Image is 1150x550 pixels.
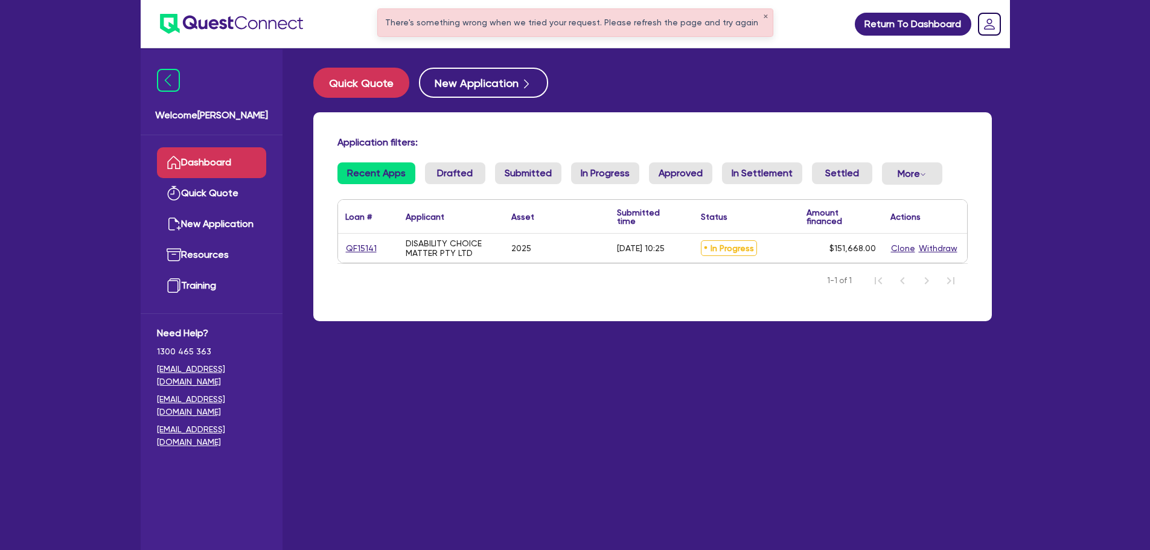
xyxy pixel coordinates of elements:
a: Quick Quote [157,178,266,209]
a: Quick Quote [313,68,419,98]
button: First Page [866,269,890,293]
a: Drafted [425,162,485,184]
h4: Application filters: [337,136,968,148]
button: Last Page [939,269,963,293]
a: New Application [157,209,266,240]
a: Dashboard [157,147,266,178]
a: Training [157,270,266,301]
div: Applicant [406,213,444,221]
div: There's something wrong when we tried your request. Please refresh the page and try again [378,9,773,36]
a: In Progress [571,162,639,184]
span: 1300 465 363 [157,345,266,358]
div: DISABILITY CHOICE MATTER PTY LTD [406,238,497,258]
a: Return To Dashboard [855,13,971,36]
div: [DATE] 10:25 [617,243,665,253]
span: $151,668.00 [829,243,876,253]
button: Next Page [915,269,939,293]
span: Need Help? [157,326,266,341]
a: [EMAIL_ADDRESS][DOMAIN_NAME] [157,393,266,418]
div: Actions [890,213,921,221]
span: Welcome [PERSON_NAME] [155,108,268,123]
button: Dropdown toggle [882,162,942,185]
button: Previous Page [890,269,915,293]
img: icon-menu-close [157,69,180,92]
span: In Progress [701,240,757,256]
a: Approved [649,162,712,184]
a: Dropdown toggle [974,8,1005,40]
img: new-application [167,217,181,231]
button: Clone [890,241,916,255]
div: Asset [511,213,534,221]
a: Submitted [495,162,561,184]
div: Amount financed [807,208,876,225]
a: QF15141 [345,241,377,255]
div: Loan # [345,213,372,221]
a: In Settlement [722,162,802,184]
button: Withdraw [918,241,958,255]
a: Recent Apps [337,162,415,184]
span: 1-1 of 1 [827,275,852,287]
a: Resources [157,240,266,270]
img: resources [167,248,181,262]
button: Quick Quote [313,68,409,98]
img: quick-quote [167,186,181,200]
img: quest-connect-logo-blue [160,14,303,34]
button: New Application [419,68,548,98]
a: [EMAIL_ADDRESS][DOMAIN_NAME] [157,363,266,388]
div: Submitted time [617,208,676,225]
button: ✕ [763,14,768,20]
a: [EMAIL_ADDRESS][DOMAIN_NAME] [157,423,266,449]
a: Settled [812,162,872,184]
div: 2025 [511,243,531,253]
img: training [167,278,181,293]
div: Status [701,213,727,221]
